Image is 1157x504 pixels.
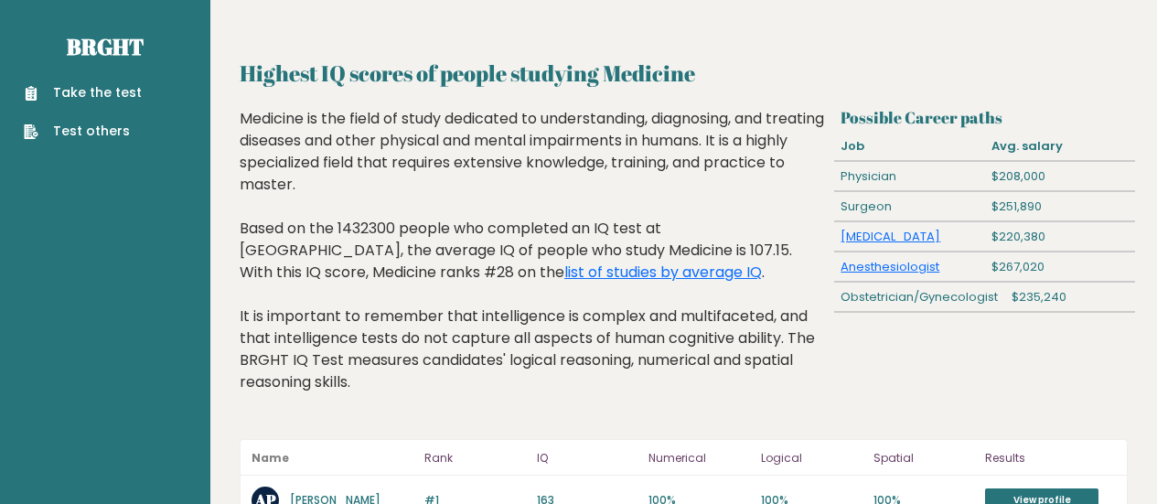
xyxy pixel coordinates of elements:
[252,450,289,466] b: Name
[240,108,827,421] div: Medicine is the field of study dedicated to understanding, diagnosing, and treating diseases and ...
[761,447,862,469] p: Logical
[67,32,144,61] a: Brght
[834,132,984,161] div: Job
[985,447,1116,469] p: Results
[984,192,1134,221] div: $251,890
[834,283,1005,312] div: Obstetrician/Gynecologist
[984,132,1134,161] div: Avg. salary
[537,447,638,469] p: IQ
[873,447,975,469] p: Spatial
[841,258,939,275] a: Anesthesiologist
[240,57,1128,90] h2: Highest IQ scores of people studying Medicine
[834,192,984,221] div: Surgeon
[24,83,142,102] a: Take the test
[834,162,984,191] div: Physician
[1005,283,1135,312] div: $235,240
[24,122,142,141] a: Test others
[841,108,1128,127] h3: Possible Career paths
[564,262,762,283] a: list of studies by average IQ
[984,252,1134,282] div: $267,020
[648,447,750,469] p: Numerical
[984,222,1134,252] div: $220,380
[424,447,526,469] p: Rank
[841,228,940,245] a: [MEDICAL_DATA]
[984,162,1134,191] div: $208,000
